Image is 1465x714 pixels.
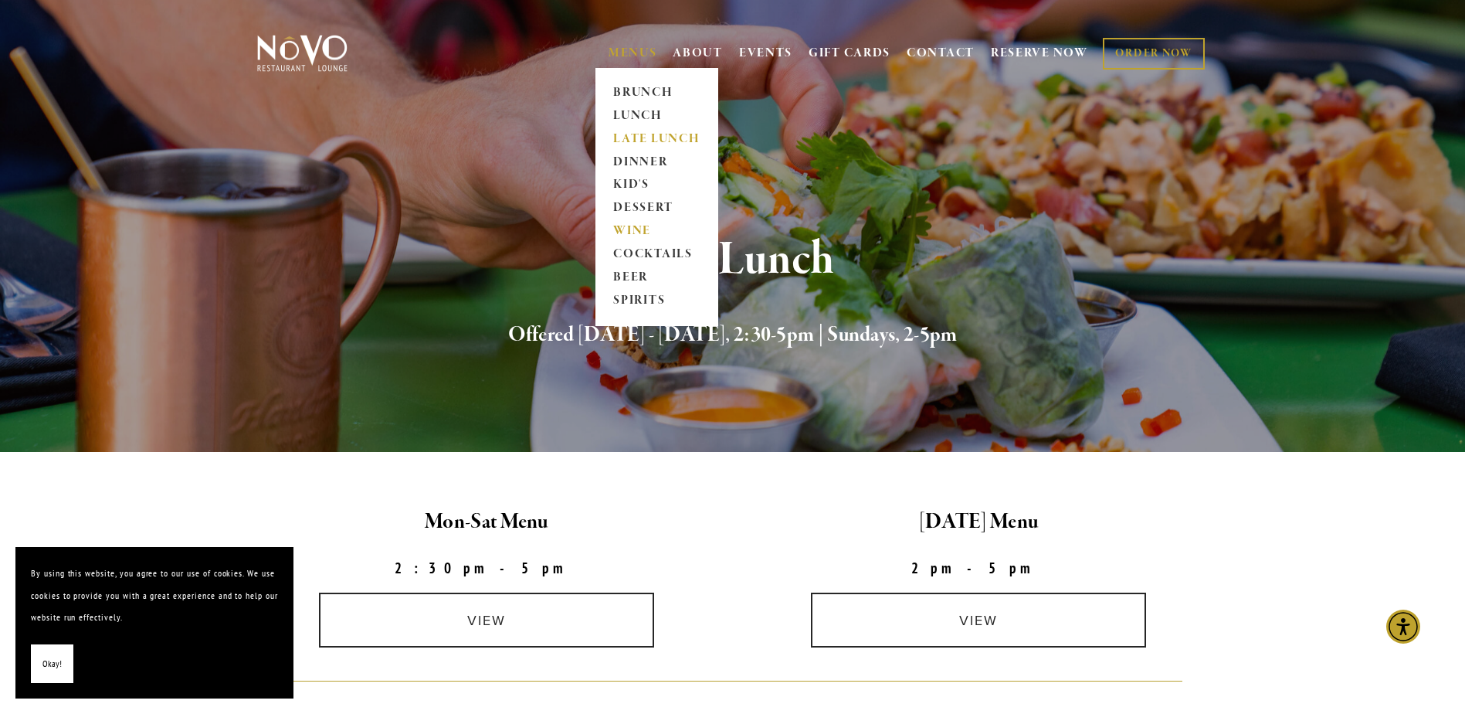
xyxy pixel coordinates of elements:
div: Accessibility Menu [1386,610,1420,644]
a: LUNCH [609,104,705,127]
a: KID'S [609,174,705,197]
a: RESERVE NOW [991,39,1088,68]
a: LATE LUNCH [609,127,705,151]
a: view [811,593,1146,648]
a: WINE [609,220,705,243]
a: DESSERT [609,197,705,220]
a: ABOUT [673,46,723,61]
a: CONTACT [907,39,975,68]
strong: 2:30pm-5pm [395,559,578,577]
a: BRUNCH [609,81,705,104]
p: By using this website, you agree to our use of cookies. We use cookies to provide you with a grea... [31,563,278,629]
a: EVENTS [739,46,792,61]
h2: Mon-Sat Menu [254,506,720,539]
a: SPIRITS [609,290,705,313]
h1: Late Lunch [283,235,1183,285]
section: Cookie banner [15,547,293,699]
strong: 2pm-5pm [911,559,1046,577]
a: DINNER [609,151,705,174]
span: Okay! [42,653,62,675]
a: COCKTAILS [609,243,705,267]
a: BEER [609,267,705,290]
a: ORDER NOW [1103,38,1204,70]
a: view [319,593,654,648]
img: Novo Restaurant &amp; Lounge [254,34,351,73]
a: MENUS [609,46,657,61]
h2: Offered [DATE] - [DATE], 2:30-5pm | Sundays, 2-5pm [283,319,1183,352]
button: Okay! [31,644,73,684]
a: GIFT CARDS [809,39,890,68]
h2: [DATE] Menu [746,506,1212,539]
